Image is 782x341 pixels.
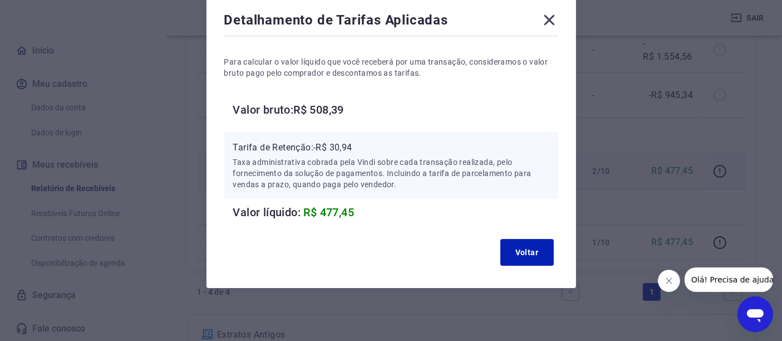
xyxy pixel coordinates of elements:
span: Olá! Precisa de ajuda? [7,8,94,17]
h6: Valor bruto: R$ 508,39 [233,101,558,119]
button: Voltar [500,239,554,266]
p: Tarifa de Retenção: -R$ 30,94 [233,141,549,154]
iframe: Botão para abrir a janela de mensagens [737,296,773,332]
h6: Valor líquido: [233,203,558,221]
iframe: Fechar mensagem [658,270,680,292]
p: Para calcular o valor líquido que você receberá por uma transação, consideramos o valor bruto pag... [224,56,558,79]
iframe: Mensagem da empresa [685,267,773,292]
p: Taxa administrativa cobrada pela Vindi sobre cada transação realizada, pelo fornecimento da soluç... [233,157,549,190]
div: Detalhamento de Tarifas Aplicadas [224,11,558,33]
span: R$ 477,45 [304,206,355,219]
